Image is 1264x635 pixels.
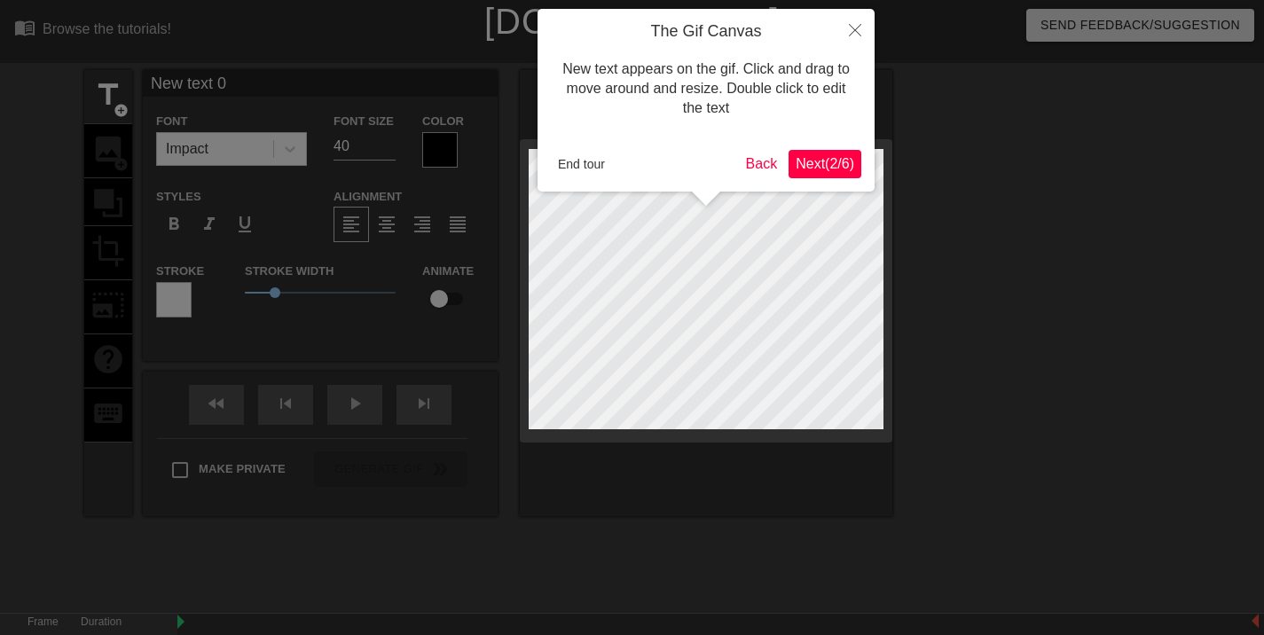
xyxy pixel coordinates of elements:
[156,263,204,280] label: Stroke
[430,40,915,61] div: The online gif editor
[739,150,785,178] button: Back
[376,214,397,235] span: format_align_center
[551,22,861,42] h4: The Gif Canvas
[344,393,365,414] span: play_arrow
[412,214,433,235] span: format_align_right
[447,214,468,235] span: format_align_justify
[551,42,861,137] div: New text appears on the gif. Click and drag to move around and resize. Double click to edit the text
[14,17,35,38] span: menu_book
[81,617,122,628] label: Duration
[341,214,362,235] span: format_align_left
[1252,614,1259,628] img: bound-end.png
[422,113,464,130] label: Color
[43,21,171,36] div: Browse the tutorials!
[199,460,286,478] span: Make Private
[334,113,394,130] label: Font Size
[484,2,780,41] a: [DOMAIN_NAME]
[413,393,435,414] span: skip_next
[199,214,220,235] span: format_italic
[14,17,171,44] a: Browse the tutorials!
[334,188,402,206] label: Alignment
[1026,9,1254,42] button: Send Feedback/Suggestion
[156,113,187,130] label: Font
[796,156,854,171] span: Next ( 2 / 6 )
[551,151,612,177] button: End tour
[114,103,129,118] span: add_circle
[245,263,334,280] label: Stroke Width
[206,393,227,414] span: fast_rewind
[1040,14,1240,36] span: Send Feedback/Suggestion
[166,138,208,160] div: Impact
[156,188,201,206] label: Styles
[91,78,125,112] span: title
[275,393,296,414] span: skip_previous
[836,9,875,50] button: Close
[422,263,474,280] label: Animate
[163,214,184,235] span: format_bold
[234,214,255,235] span: format_underline
[789,150,861,178] button: Next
